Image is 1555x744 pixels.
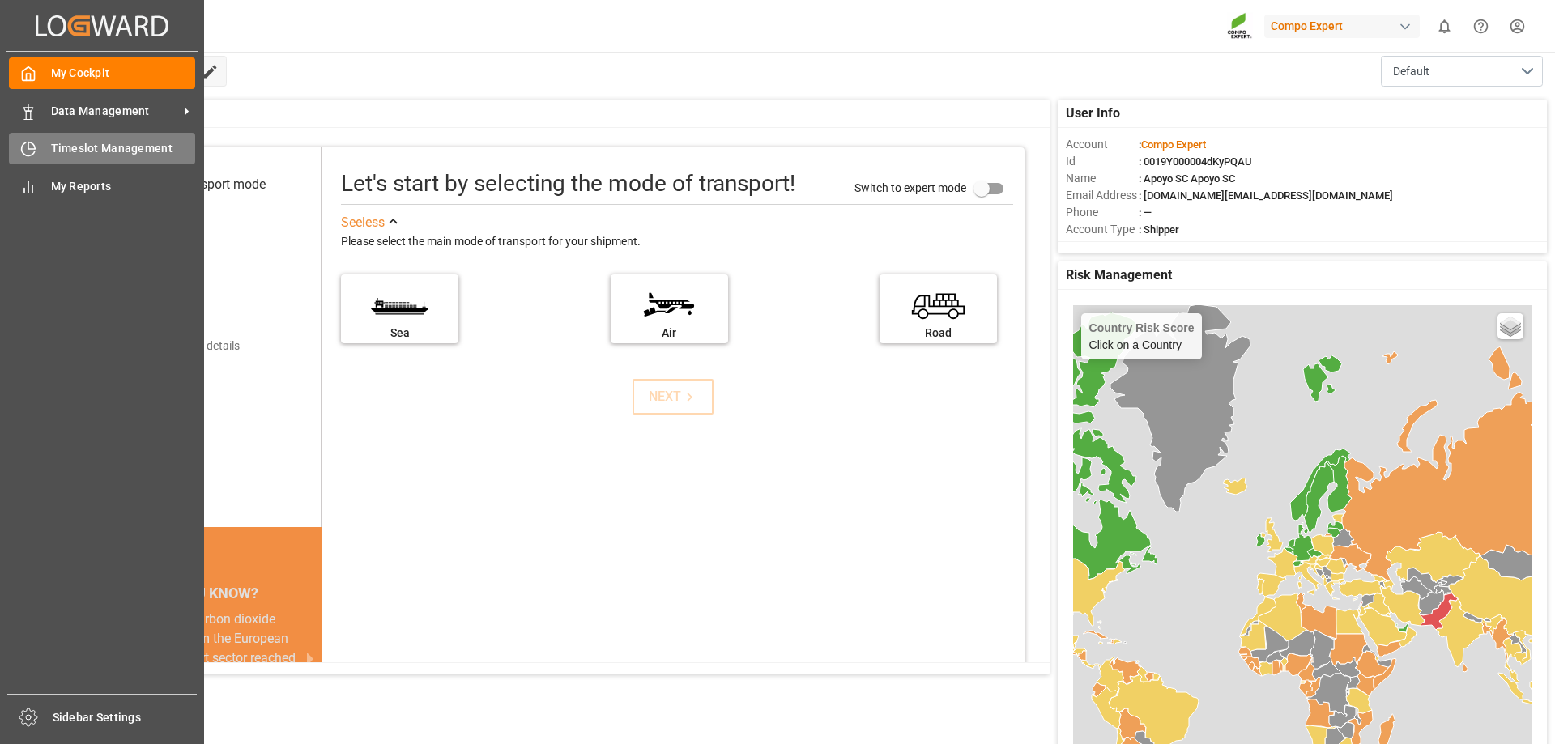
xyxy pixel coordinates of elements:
[649,387,698,406] div: NEXT
[1089,321,1195,351] div: Click on a Country
[619,325,720,342] div: Air
[1463,8,1499,45] button: Help Center
[1066,187,1139,204] span: Email Address
[9,170,195,202] a: My Reports
[1089,321,1195,334] h4: Country Risk Score
[349,325,450,342] div: Sea
[9,133,195,164] a: Timeslot Management
[1066,170,1139,187] span: Name
[1066,204,1139,221] span: Phone
[1139,189,1393,202] span: : [DOMAIN_NAME][EMAIL_ADDRESS][DOMAIN_NAME]
[1066,153,1139,170] span: Id
[87,576,322,610] div: DID YOU KNOW?
[1264,15,1420,38] div: Compo Expert
[633,379,714,415] button: NEXT
[341,167,795,201] div: Let's start by selecting the mode of transport!
[1381,56,1543,87] button: open menu
[1066,104,1120,123] span: User Info
[51,178,196,195] span: My Reports
[51,140,196,157] span: Timeslot Management
[1227,12,1253,40] img: Screenshot%202023-09-29%20at%2010.02.21.png_1712312052.png
[1426,8,1463,45] button: show 0 new notifications
[107,610,302,687] div: In [DATE], carbon dioxide emissions from the European Union's transport sector reached 982 millio...
[53,709,198,726] span: Sidebar Settings
[51,103,179,120] span: Data Management
[1139,155,1252,168] span: : 0019Y000004dKyPQAU
[1139,223,1179,236] span: : Shipper
[854,181,966,193] span: Switch to expert mode
[9,57,195,89] a: My Cockpit
[1393,63,1429,80] span: Default
[341,232,1013,252] div: Please select the main mode of transport for your shipment.
[51,65,196,82] span: My Cockpit
[1141,138,1206,151] span: Compo Expert
[1139,172,1235,185] span: : Apoyo SC Apoyo SC
[1497,313,1523,339] a: Layers
[1139,206,1152,219] span: : —
[888,325,989,342] div: Road
[1264,11,1426,41] button: Compo Expert
[341,213,385,232] div: See less
[1066,221,1139,238] span: Account Type
[1139,138,1206,151] span: :
[299,610,322,707] button: next slide / item
[1066,136,1139,153] span: Account
[1066,266,1172,285] span: Risk Management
